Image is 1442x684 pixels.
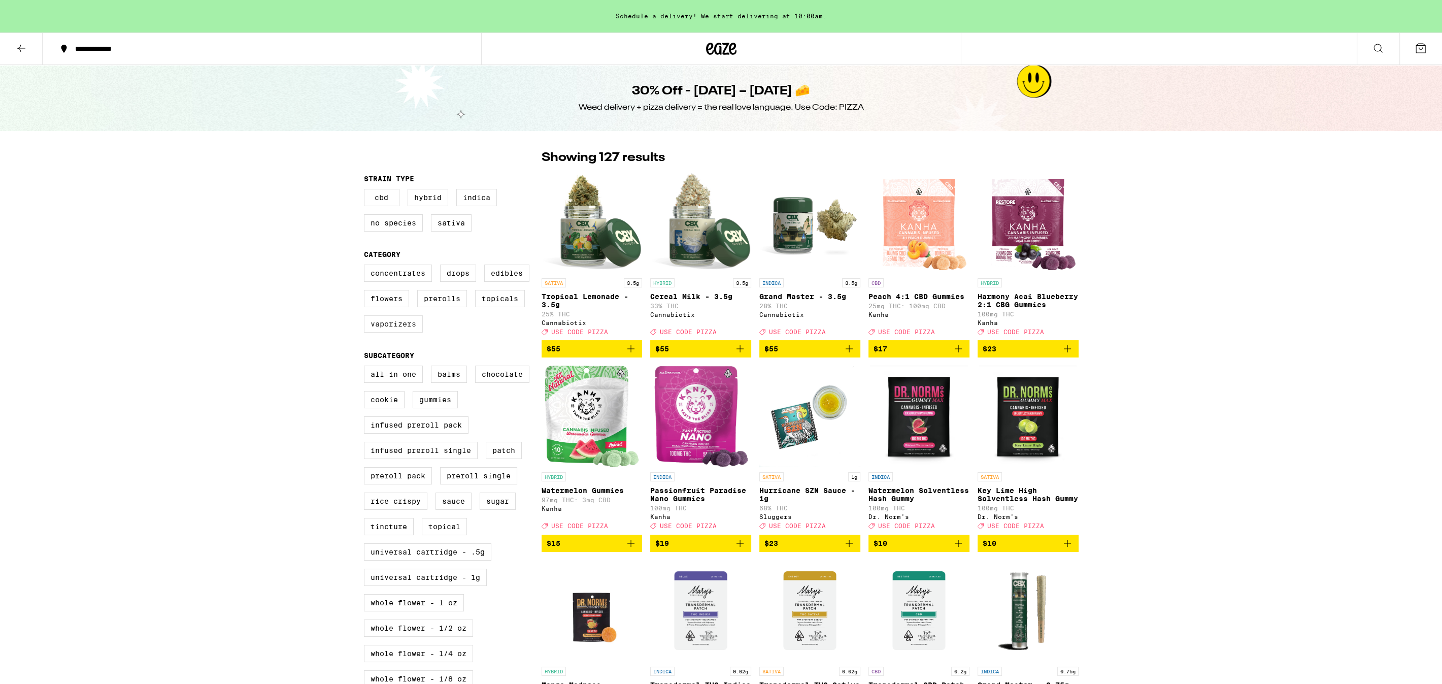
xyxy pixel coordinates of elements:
label: CBD [364,189,399,206]
p: 28% THC [759,303,860,309]
a: Open page for Watermelon Gummies from Kanha [542,366,643,534]
img: Kanha - Harmony Acai Blueberry 2:1 CBG Gummies [978,172,1077,273]
img: Cannabiotix - Grand Master - 3.5g [759,172,860,273]
button: Add to bag [650,535,751,552]
span: $55 [764,345,778,353]
div: Kanha [978,319,1079,326]
p: 0.75g [1057,667,1079,676]
p: 0.02g [730,667,751,676]
label: Hybrid [408,189,448,206]
img: Kanha - Peach 4:1 CBD Gummies [869,172,968,273]
p: 25% THC [542,311,643,317]
label: Whole Flower - 1/2 oz [364,620,473,637]
span: USE CODE PIZZA [878,523,935,530]
h1: 30% Off - [DATE] – [DATE] 🧀 [632,83,810,100]
p: 3.5g [842,278,860,287]
img: Dr. Norm's - Watermelon Solventless Hash Gummy [870,366,968,467]
label: Vaporizers [364,315,423,333]
p: Tropical Lemonade - 3.5g [542,292,643,309]
p: SATIVA [759,667,784,676]
span: USE CODE PIZZA [660,523,717,530]
a: Open page for Harmony Acai Blueberry 2:1 CBG Gummies from Kanha [978,172,1079,340]
p: HYBRID [650,278,675,287]
label: Universal Cartridge - .5g [364,543,491,561]
p: SATIVA [978,472,1002,481]
div: Kanha [542,505,643,512]
label: Preroll Single [440,467,517,484]
label: Balms [431,366,467,383]
p: 97mg THC: 3mg CBD [542,497,643,503]
span: USE CODE PIZZA [769,329,826,335]
p: INDICA [978,667,1002,676]
div: Sluggers [759,513,860,520]
a: Open page for Grand Master - 3.5g from Cannabiotix [759,172,860,340]
p: 0.2g [951,667,969,676]
img: Cannabiotix - Cereal Milk - 3.5g [650,172,751,273]
p: INDICA [650,472,675,481]
p: 100mg THC [978,311,1079,317]
img: Cannabiotix - Tropical Lemonade - 3.5g [542,172,643,273]
a: Open page for Peach 4:1 CBD Gummies from Kanha [868,172,969,340]
span: $10 [983,539,996,547]
label: Prerolls [417,290,467,307]
div: Cannabiotix [542,319,643,326]
label: Rice Crispy [364,493,427,510]
p: HYBRID [978,278,1002,287]
label: Concentrates [364,265,432,282]
p: INDICA [868,472,893,481]
p: SATIVA [542,278,566,287]
p: INDICA [650,667,675,676]
p: Watermelon Gummies [542,486,643,495]
p: Grand Master - 3.5g [759,292,860,301]
img: Dr. Norm's - Mango Madness Solventless Hash Gummy [542,560,643,662]
label: Indica [456,189,497,206]
p: 0.02g [839,667,860,676]
p: HYBRID [542,667,566,676]
button: Add to bag [868,535,969,552]
label: Whole Flower - 1/4 oz [364,645,473,662]
label: Flowers [364,290,409,307]
button: Add to bag [542,535,643,552]
p: Passionfruit Paradise Nano Gummies [650,486,751,503]
p: INDICA [759,278,784,287]
button: Add to bag [978,340,1079,357]
span: $10 [874,539,887,547]
label: Whole Flower - 1 oz [364,594,464,611]
p: 1g [848,472,860,481]
p: 68% THC [759,505,860,511]
div: Weed delivery + pizza delivery = the real love language. Use Code: PIZZA [579,102,864,113]
img: Cannabiotix - Grand Master - 0.75g [978,560,1079,662]
p: 33% THC [650,303,751,309]
label: Infused Preroll Single [364,442,478,459]
span: USE CODE PIZZA [660,329,717,335]
img: Mary's Medicinals - Transdermal CBD Patch [868,560,969,662]
img: Kanha - Watermelon Gummies [545,366,639,467]
legend: Subcategory [364,351,414,360]
p: 3.5g [624,278,642,287]
label: No Species [364,214,423,232]
p: Showing 127 results [542,149,665,167]
p: Peach 4:1 CBD Gummies [868,292,969,301]
legend: Category [364,250,400,258]
p: SATIVA [759,472,784,481]
a: Open page for Cereal Milk - 3.5g from Cannabiotix [650,172,751,340]
p: 100mg THC [650,505,751,511]
a: Open page for Key Lime High Solventless Hash Gummy from Dr. Norm's [978,366,1079,534]
span: USE CODE PIZZA [551,329,608,335]
a: Open page for Hurricane SZN Sauce - 1g from Sluggers [759,366,860,534]
p: Cereal Milk - 3.5g [650,292,751,301]
label: Preroll Pack [364,467,432,484]
button: Add to bag [542,340,643,357]
span: $55 [655,345,669,353]
span: $15 [547,539,560,547]
div: Dr. Norm's [868,513,969,520]
span: $55 [547,345,560,353]
span: USE CODE PIZZA [987,523,1044,530]
label: Sativa [431,214,472,232]
p: 25mg THC: 100mg CBD [868,303,969,309]
a: Open page for Passionfruit Paradise Nano Gummies from Kanha [650,366,751,534]
label: Gummies [413,391,458,408]
div: Dr. Norm's [978,513,1079,520]
div: Cannabiotix [759,311,860,318]
span: $23 [983,345,996,353]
